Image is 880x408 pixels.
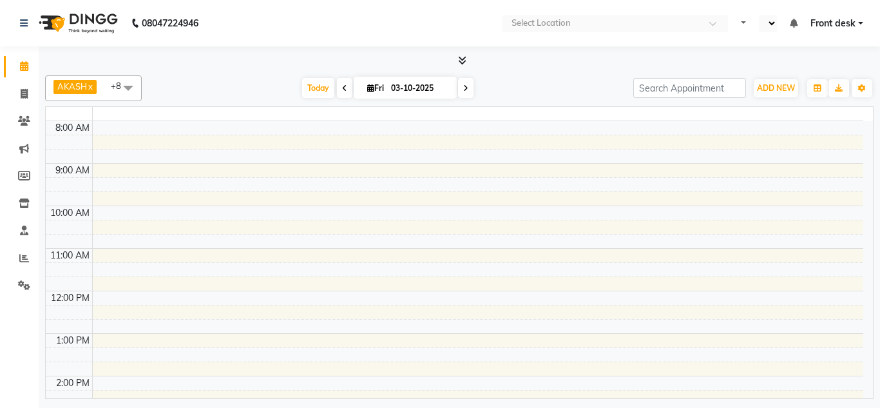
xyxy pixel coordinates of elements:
div: 8:00 AM [53,121,92,135]
button: ADD NEW [754,79,798,97]
span: Fri [364,83,387,93]
span: ADD NEW [757,83,795,93]
span: Front desk [810,17,856,30]
span: +8 [111,81,131,91]
a: x [87,81,93,92]
div: 1:00 PM [53,334,92,347]
b: 08047224946 [142,5,198,41]
span: Today [302,78,334,98]
div: 10:00 AM [48,206,92,220]
div: 12:00 PM [48,291,92,305]
div: 11:00 AM [48,249,92,262]
div: 2:00 PM [53,376,92,390]
span: AKASH [57,81,87,92]
input: 2025-10-03 [387,79,452,98]
input: Search Appointment [633,78,746,98]
img: logo [33,5,121,41]
div: Select Location [512,17,571,30]
div: 9:00 AM [53,164,92,177]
